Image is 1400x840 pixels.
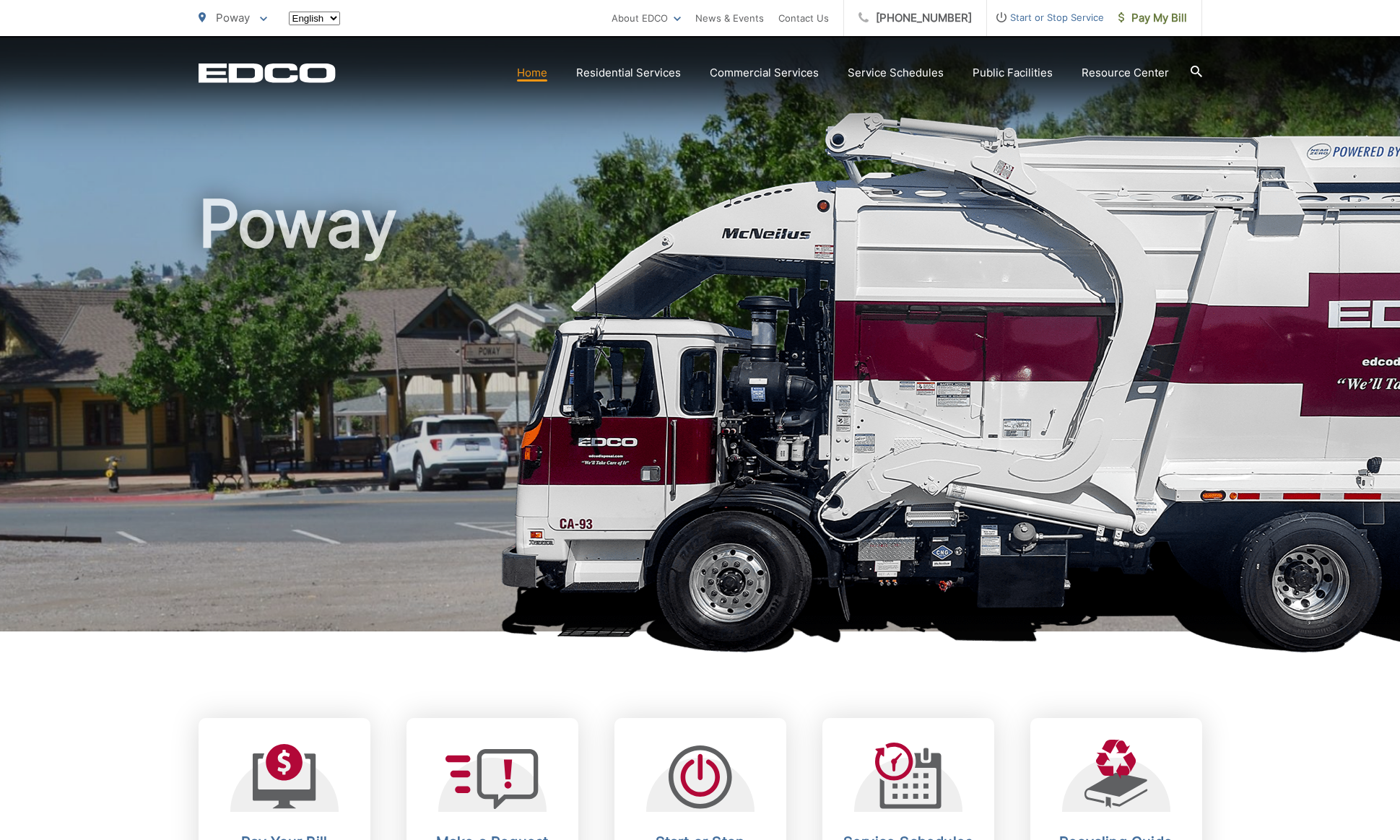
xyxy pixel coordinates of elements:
[778,9,829,27] a: Contact Us
[973,64,1053,82] a: Public Facilities
[216,11,250,25] span: Poway
[612,9,681,27] a: About EDCO
[848,64,944,82] a: Service Schedules
[517,64,547,82] a: Home
[576,64,681,82] a: Residential Services
[199,188,1202,644] h1: Poway
[1118,9,1187,27] span: Pay My Bill
[1082,64,1169,82] a: Resource Center
[199,63,336,83] a: EDCD logo. Return to the homepage.
[695,9,764,27] a: News & Events
[289,12,340,25] select: Select a language
[710,64,819,82] a: Commercial Services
